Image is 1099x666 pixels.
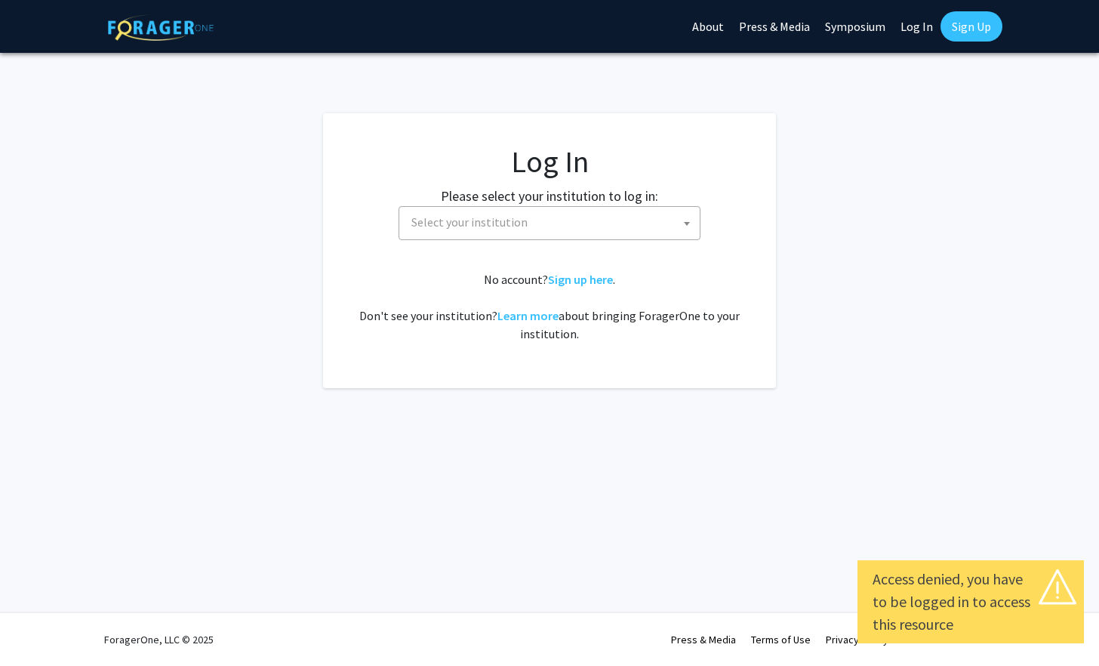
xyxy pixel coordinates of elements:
[497,308,559,323] a: Learn more about bringing ForagerOne to your institution
[548,272,613,287] a: Sign up here
[411,214,528,230] span: Select your institution
[441,186,658,206] label: Please select your institution to log in:
[104,613,214,666] div: ForagerOne, LLC © 2025
[671,633,736,646] a: Press & Media
[353,270,746,343] div: No account? . Don't see your institution? about bringing ForagerOne to your institution.
[873,568,1069,636] div: Access denied, you have to be logged in to access this resource
[353,143,746,180] h1: Log In
[940,11,1002,42] a: Sign Up
[399,206,700,240] span: Select your institution
[826,633,888,646] a: Privacy Policy
[405,207,700,238] span: Select your institution
[751,633,811,646] a: Terms of Use
[108,14,214,41] img: ForagerOne Logo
